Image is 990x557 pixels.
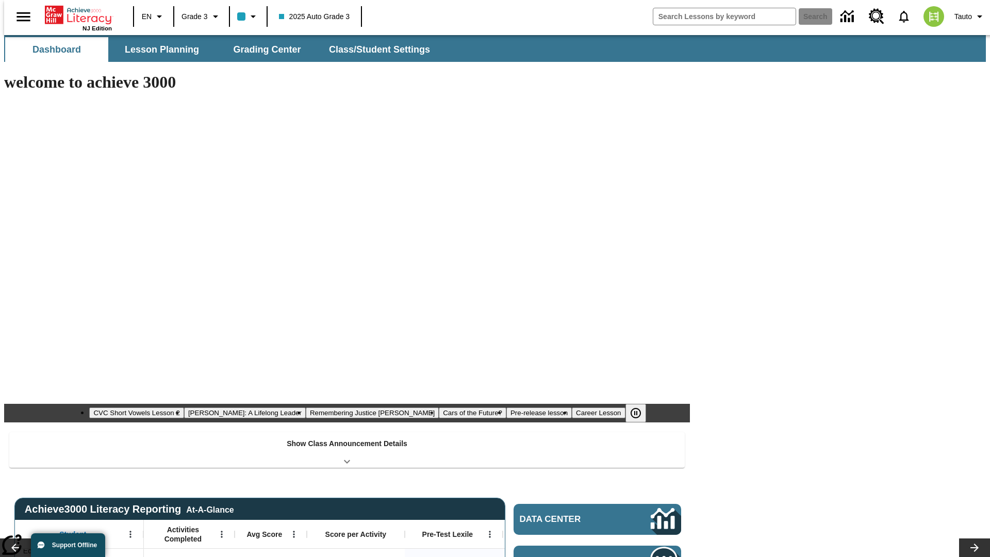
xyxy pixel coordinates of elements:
button: Profile/Settings [950,7,990,26]
div: SubNavbar [4,37,439,62]
span: Pre-Test Lexile [422,530,473,539]
button: Slide 5 Pre-release lesson [506,407,572,418]
button: Support Offline [31,533,105,557]
span: Support Offline [52,542,97,549]
button: Slide 6 Career Lesson [572,407,625,418]
span: 2025 Auto Grade 3 [279,11,350,22]
span: Tauto [954,11,972,22]
div: Home [45,4,112,31]
button: Lesson carousel, Next [959,538,990,557]
a: Data Center [834,3,863,31]
img: avatar image [923,6,944,27]
button: Slide 1 CVC Short Vowels Lesson 2 [89,407,184,418]
div: Pause [625,404,656,422]
span: Avg Score [246,530,282,539]
button: Language: EN, Select a language [137,7,170,26]
button: Open side menu [8,2,39,32]
button: Dashboard [5,37,108,62]
span: NJ Edition [82,25,112,31]
button: Open Menu [123,527,138,542]
span: Data Center [520,514,616,525]
button: Grading Center [216,37,319,62]
button: Class color is light blue. Change class color [233,7,263,26]
a: Resource Center, Will open in new tab [863,3,890,30]
h1: welcome to achieve 3000 [4,73,690,92]
input: search field [653,8,796,25]
span: Achieve3000 Literacy Reporting [25,503,234,515]
button: Grade: Grade 3, Select a grade [177,7,226,26]
button: Lesson Planning [110,37,213,62]
span: EN [142,11,152,22]
button: Select a new avatar [917,3,950,30]
button: Open Menu [482,527,498,542]
a: Notifications [890,3,917,30]
button: Slide 4 Cars of the Future? [439,407,506,418]
span: Activities Completed [149,525,217,544]
p: Show Class Announcement Details [287,438,407,449]
span: Score per Activity [325,530,387,539]
button: Open Menu [214,527,229,542]
button: Pause [625,404,646,422]
a: Data Center [514,504,681,535]
span: Grade 3 [181,11,208,22]
div: At-A-Glance [186,503,234,515]
button: Slide 2 Dianne Feinstein: A Lifelong Leader [184,407,306,418]
span: Student [59,530,86,539]
div: SubNavbar [4,35,986,62]
a: Home [45,5,112,25]
div: Show Class Announcement Details [9,432,685,468]
button: Class/Student Settings [321,37,438,62]
button: Slide 3 Remembering Justice O'Connor [306,407,439,418]
button: Open Menu [286,527,302,542]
